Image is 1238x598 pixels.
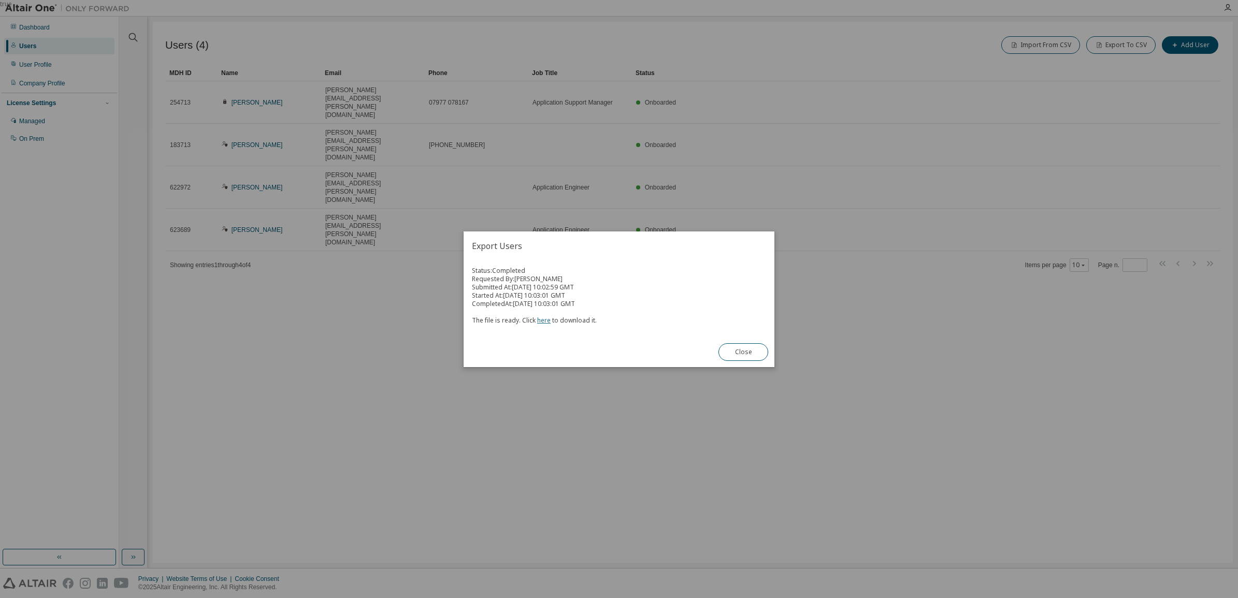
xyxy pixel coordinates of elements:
[472,283,766,291] div: Submitted At: [DATE] 10:02:59 GMT
[537,316,551,325] a: here
[464,231,774,260] h2: Export Users
[472,267,766,325] div: Status: Completed Requested By: [PERSON_NAME] Started At: [DATE] 10:03:01 GMT Completed At: [DATE...
[718,343,768,361] button: Close
[472,308,766,325] div: The file is ready. Click to download it.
